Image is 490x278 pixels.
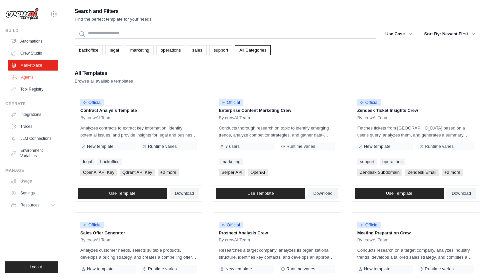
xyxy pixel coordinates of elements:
div: Operate [5,101,58,107]
a: marketing [219,158,243,165]
a: All Categories [235,45,271,55]
a: sales [188,45,207,55]
span: Logout [30,264,42,270]
span: New template [364,266,390,272]
span: Runtime varies [148,266,177,272]
a: Automations [8,36,58,47]
a: LLM Connections [8,133,58,144]
span: Runtime varies [286,144,315,149]
span: Official [357,222,381,228]
span: +2 more [442,169,463,176]
a: Traces [8,121,58,132]
span: Runtime varies [286,266,315,272]
p: Zendesk Ticket Insights Crew [357,107,474,114]
button: Resources [8,200,58,210]
a: operations [156,45,185,55]
span: By crewAI Team [357,237,389,243]
span: Download [452,191,471,196]
p: Analyzes customer needs, selects suitable products, develops a pricing strategy, and creates a co... [80,247,197,261]
a: Download [446,188,476,199]
p: Sales Offer Generator [80,230,197,236]
div: Build [5,28,58,33]
a: legal [80,158,95,165]
a: Download [170,188,200,199]
a: backoffice [97,158,122,165]
span: Zendesk Email [405,169,439,176]
span: +2 more [158,169,179,176]
span: Qdrant API Key [120,169,155,176]
p: Fetches tickets from [GEOGRAPHIC_DATA] based on a user's query, analyzes them, and generates a su... [357,125,474,139]
span: By crewAI Team [219,237,250,243]
span: Use Template [109,191,135,196]
a: Marketplace [8,60,58,71]
a: legal [105,45,123,55]
span: New template [87,266,113,272]
a: Tool Registry [8,84,58,95]
a: Usage [8,176,58,186]
button: Use Case [381,28,416,40]
span: Download [175,191,194,196]
span: Official [219,99,243,106]
a: Environment Variables [8,145,58,161]
span: 7 users [225,144,240,149]
p: Analyzes contracts to extract key information, identify potential issues, and provide insights fo... [80,125,197,139]
p: Conducts research on a target company, analyzes industry trends, develops a tailored sales strate... [357,247,474,261]
span: Official [80,222,104,228]
a: Use Template [78,188,167,199]
a: support [209,45,232,55]
p: Prospect Analysis Crew [219,230,335,236]
p: Researches a target company, analyzes its organizational structure, identifies key contacts, and ... [219,247,335,261]
a: Settings [8,188,58,198]
a: Crew Studio [8,48,58,59]
span: Runtime varies [425,266,454,272]
p: Find the perfect template for your needs [75,16,152,23]
span: Use Template [247,191,274,196]
span: Use Template [386,191,412,196]
button: Logout [5,261,58,273]
h2: Search and Filters [75,7,152,16]
img: Logo [5,8,39,20]
p: Enterprise Content Marketing Crew [219,107,335,114]
div: Manage [5,168,58,173]
a: Download [308,188,338,199]
p: Browse all available templates [75,78,133,85]
a: Use Template [355,188,444,199]
span: Zendesk Subdomain [357,169,402,176]
a: backoffice [75,45,103,55]
span: OpenAI API Key [80,169,117,176]
span: New template [225,266,252,272]
p: Contract Analysis Template [80,107,197,114]
span: By crewAI Team [80,115,112,121]
span: Official [219,222,243,228]
span: Official [357,99,381,106]
h2: All Templates [75,69,133,78]
a: Agents [9,72,59,83]
span: Runtime varies [148,144,177,149]
span: By crewAI Team [80,237,112,243]
span: By crewAI Team [357,115,389,121]
a: Use Template [216,188,305,199]
span: Official [80,99,104,106]
span: Download [313,191,333,196]
a: marketing [126,45,154,55]
span: OpenAI [248,169,268,176]
p: Conducts thorough research on topic to identify emerging trends, analyze competitor strategies, a... [219,125,335,139]
a: Integrations [8,109,58,120]
span: New template [87,144,113,149]
span: Serper API [219,169,245,176]
p: Meeting Preparation Crew [357,230,474,236]
a: support [357,158,377,165]
button: Sort By: Newest First [420,28,479,40]
a: operations [380,158,405,165]
span: Resources [20,202,39,208]
span: By crewAI Team [219,115,250,121]
span: Runtime varies [425,144,454,149]
span: New template [364,144,390,149]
